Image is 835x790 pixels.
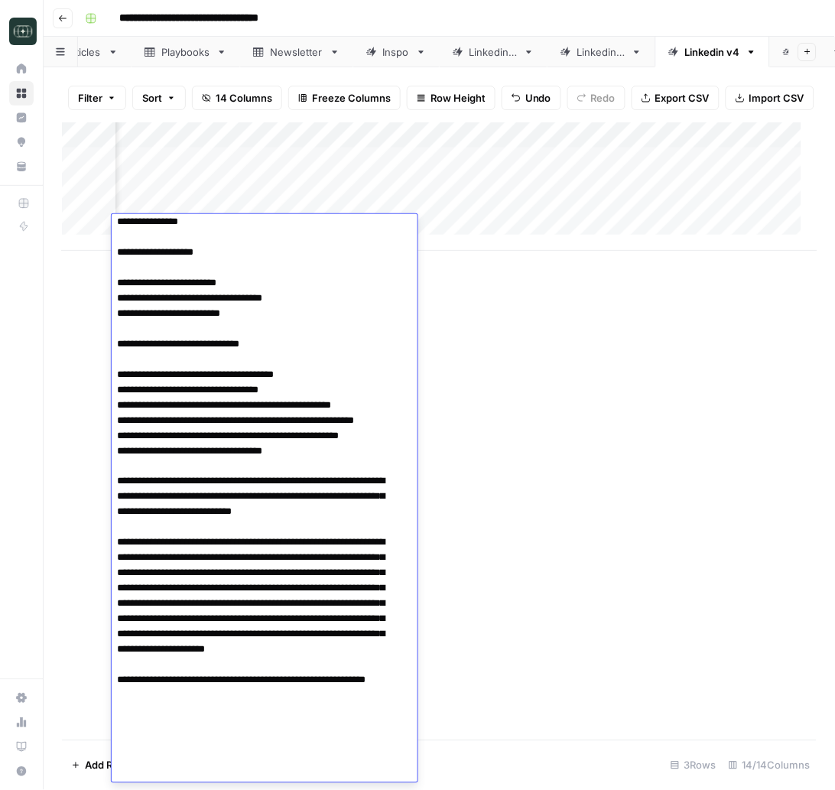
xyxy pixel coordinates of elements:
[440,37,547,67] a: Linkedin 2
[35,37,132,67] a: Articles
[723,753,817,778] div: 14/14 Columns
[430,90,486,106] span: Row Height
[9,18,37,45] img: Catalyst Logo
[9,57,34,81] a: Home
[132,86,186,110] button: Sort
[407,86,495,110] button: Row Height
[685,44,740,60] div: Linkedin v4
[216,90,272,106] span: 14 Columns
[469,44,518,60] div: Linkedin 2
[567,86,625,110] button: Redo
[525,90,551,106] span: Undo
[353,37,440,67] a: Inspo
[192,86,282,110] button: 14 Columns
[726,86,814,110] button: Import CSV
[383,44,410,60] div: Inspo
[132,37,240,67] a: Playbooks
[65,44,102,60] div: Articles
[9,759,34,784] button: Help + Support
[161,44,210,60] div: Playbooks
[68,86,126,110] button: Filter
[9,735,34,759] a: Learning Hub
[9,130,34,154] a: Opportunities
[288,86,401,110] button: Freeze Columns
[9,106,34,130] a: Insights
[577,44,625,60] div: Linkedin 3
[270,44,323,60] div: Newsletter
[9,81,34,106] a: Browse
[591,90,616,106] span: Redo
[749,90,804,106] span: Import CSV
[9,686,34,710] a: Settings
[547,37,655,67] a: Linkedin 3
[502,86,561,110] button: Undo
[240,37,353,67] a: Newsletter
[142,90,162,106] span: Sort
[62,753,136,778] button: Add Row
[9,12,34,50] button: Workspace: Catalyst
[664,753,723,778] div: 3 Rows
[655,37,770,67] a: Linkedin v4
[312,90,391,106] span: Freeze Columns
[9,154,34,179] a: Your Data
[78,90,102,106] span: Filter
[85,758,127,773] span: Add Row
[9,710,34,735] a: Usage
[655,90,710,106] span: Export CSV
[632,86,720,110] button: Export CSV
